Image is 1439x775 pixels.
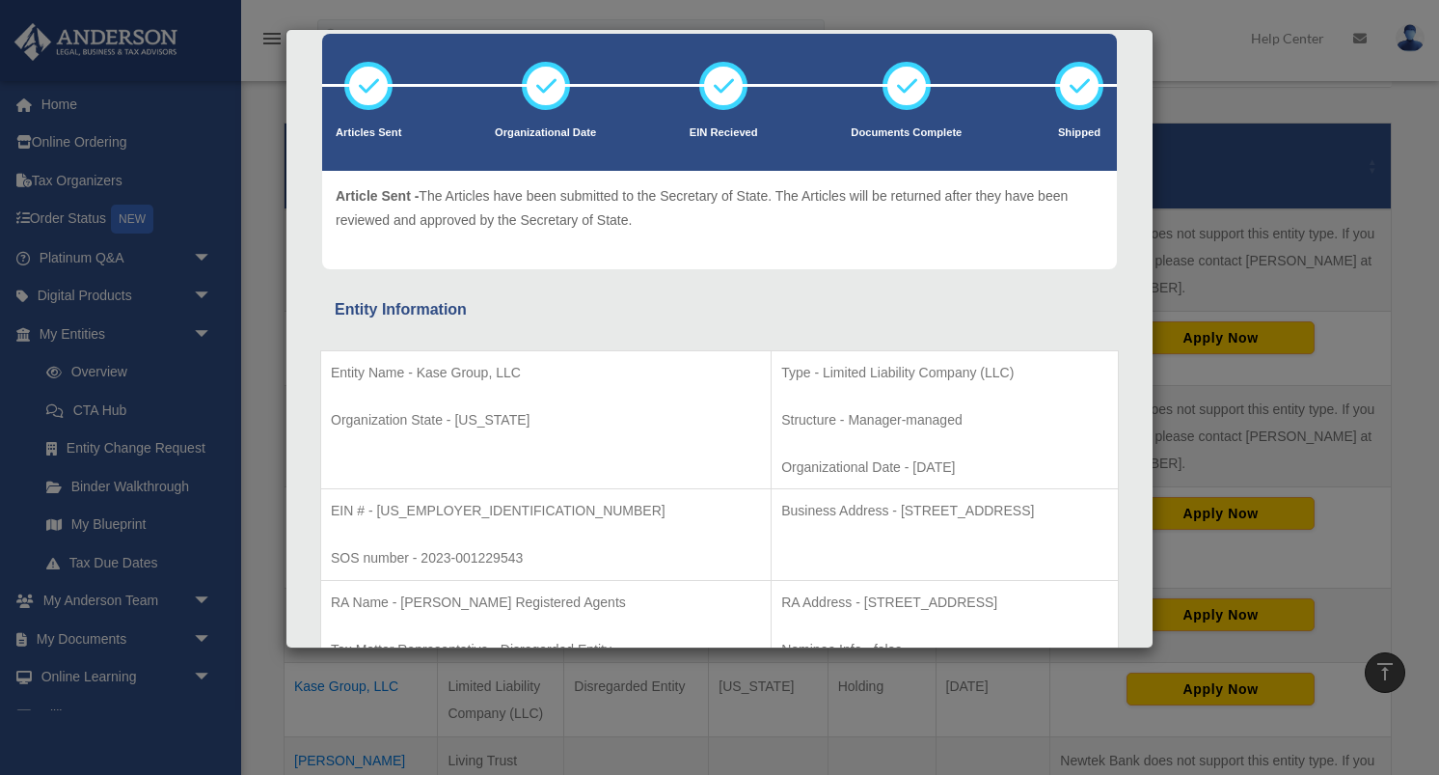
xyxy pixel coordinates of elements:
p: Documents Complete [851,124,962,143]
p: Structure - Manager-managed [781,408,1108,432]
p: The Articles have been submitted to the Secretary of State. The Articles will be returned after t... [336,184,1103,232]
span: Article Sent - [336,188,419,204]
p: Organizational Date [495,124,596,143]
p: Articles Sent [336,124,401,143]
p: Tax Matter Representative - Disregarded Entity [331,638,761,662]
p: EIN Recieved [690,124,758,143]
p: Nominee Info - false [781,638,1108,662]
p: Organization State - [US_STATE] [331,408,761,432]
p: EIN # - [US_EMPLOYER_IDENTIFICATION_NUMBER] [331,499,761,523]
p: Shipped [1055,124,1103,143]
p: Organizational Date - [DATE] [781,456,1108,480]
p: Business Address - [STREET_ADDRESS] [781,499,1108,523]
p: SOS number - 2023-001229543 [331,546,761,570]
p: RA Name - [PERSON_NAME] Registered Agents [331,591,761,615]
div: Entity Information [335,296,1104,323]
p: RA Address - [STREET_ADDRESS] [781,591,1108,615]
p: Type - Limited Liability Company (LLC) [781,361,1108,385]
p: Entity Name - Kase Group, LLC [331,361,761,385]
